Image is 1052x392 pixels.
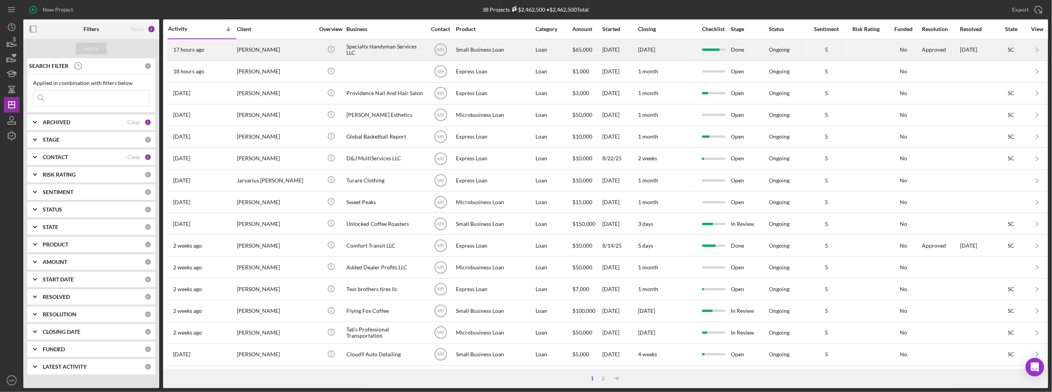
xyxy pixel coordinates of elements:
div: Status [769,26,806,32]
div: Loan [536,257,572,278]
time: 3 days [638,220,653,227]
time: 2025-09-05 15:22 [173,351,190,357]
div: Ongoing [769,155,789,161]
div: 5 [807,308,846,314]
div: Open [731,344,768,365]
div: Specialty Handyman Services LLC [346,40,424,60]
div: 0 [144,206,151,213]
span: $7,000 [572,286,589,292]
div: [PERSON_NAME] [237,61,315,82]
div: [DATE] [602,127,637,147]
div: Loan [536,279,572,300]
div: Open Intercom Messenger [1026,358,1044,376]
div: [PERSON_NAME] [237,279,315,300]
time: 2 weeks [638,155,657,161]
div: 0 [144,136,151,143]
div: Ongoing [769,330,789,336]
div: Activity [168,26,202,32]
div: Ongoing [769,112,789,118]
div: Microbusiness Loan [456,105,534,125]
div: Sweet Peaks [346,192,424,212]
div: Loan [536,192,572,212]
div: Category [536,26,572,32]
time: 1 month [638,264,658,271]
div: 0 [144,258,151,265]
div: Export [1012,2,1029,17]
time: 2025-09-08 17:26 [173,308,202,314]
div: SC [996,286,1027,292]
b: RISK RATING [43,172,76,178]
div: Reset [130,26,144,32]
time: [DATE] [638,329,655,336]
div: 0 [144,62,151,69]
div: Comfort Transit LLC [346,235,424,256]
div: Express Loan [456,170,534,191]
b: STATUS [43,206,62,213]
div: Ongoing [769,90,789,96]
div: No [886,155,921,161]
div: Loan [536,40,572,60]
div: Express Loan [456,148,534,169]
div: 0 [144,276,151,283]
span: $3,000 [572,90,589,96]
time: 2025-09-11 16:19 [173,264,202,271]
div: SC [996,90,1027,96]
div: No [886,47,921,53]
button: Export [1004,2,1048,17]
div: [PERSON_NAME] [237,366,315,387]
div: 1 [587,375,598,382]
div: No [886,199,921,205]
div: 0 [144,241,151,248]
text: MR [437,47,444,53]
div: [DATE] [602,192,637,212]
div: SC [996,243,1027,249]
div: Loan [536,301,572,321]
div: Small Business Loan [456,213,534,234]
div: Open [731,192,768,212]
span: $5,000 [572,351,589,357]
div: Started [602,26,637,32]
div: Express Loan [456,127,534,147]
div: Loan [536,105,572,125]
b: CLOSING DATE [43,329,80,335]
time: 1 month [638,199,658,205]
div: Loan [536,213,572,234]
div: Open [731,257,768,278]
b: CONTACT [43,154,68,160]
div: New Project [43,2,73,17]
b: FUNDED [43,346,65,352]
div: 0 [144,346,151,353]
div: Added Dealer Profits LLC [346,257,424,278]
div: No [886,330,921,336]
div: No [886,112,921,118]
div: No [886,221,921,227]
div: [DATE] [602,301,637,321]
text: MR [437,330,444,336]
time: 2025-09-22 18:47 [173,68,204,75]
div: [DATE] [602,83,637,104]
div: Express Loan [456,235,534,256]
div: Two brothers tires llc [346,279,424,300]
span: $50,000 [572,329,592,336]
button: MR [4,373,19,388]
time: 1 month [638,133,658,140]
button: Apply [76,43,107,54]
div: Open [731,366,768,387]
b: STATE [43,224,58,230]
div: Open [731,279,768,300]
div: Apply [84,43,99,54]
text: MR [437,91,444,96]
div: Open [731,127,768,147]
text: MR [437,221,444,227]
button: New Project [23,2,81,17]
div: 5 [807,264,846,271]
div: View [1028,26,1047,32]
div: Client [237,26,315,32]
div: Resolution [922,26,959,32]
span: $10,000 [572,133,592,140]
div: [PERSON_NAME] [237,127,315,147]
div: 1 [144,154,151,161]
div: [PERSON_NAME] [237,235,315,256]
time: 2025-09-10 19:25 [173,286,202,292]
div: [DATE] [602,257,637,278]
